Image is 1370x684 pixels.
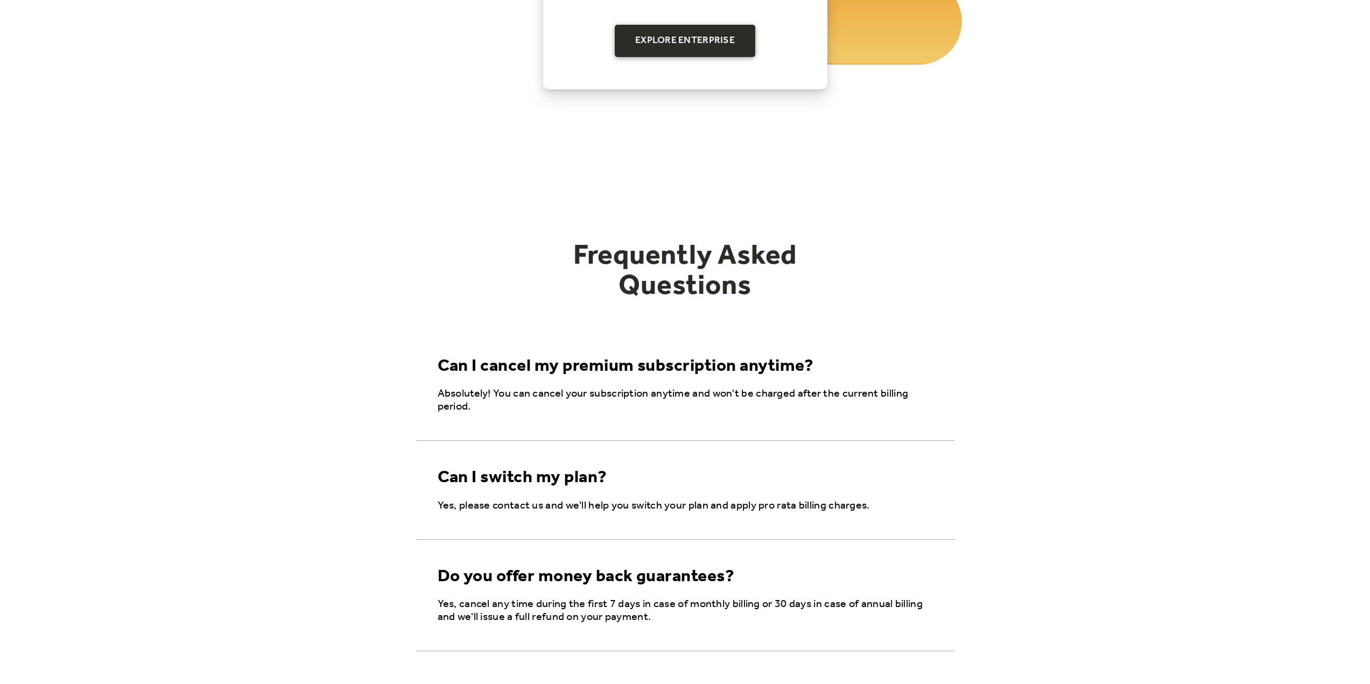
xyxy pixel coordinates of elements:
div: Can I switch my plan? [438,468,607,488]
div: Can I cancel my premium subscription anytime? [438,356,814,377]
p: Yes, please contact us and we'll help you switch your plan and apply pro rata billing charges. [438,499,937,512]
h2: Frequently Asked Questions [535,241,836,301]
div: Do you offer money back guarantees? [438,567,735,587]
a: Explore Enterprise [615,25,755,57]
p: Yes, cancel any time during the first 7 days in case of monthly billing or 30 days in case of ann... [438,598,937,624]
p: Absolutely! You can cancel your subscription anytime and won't be charged after the current billi... [438,387,937,413]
